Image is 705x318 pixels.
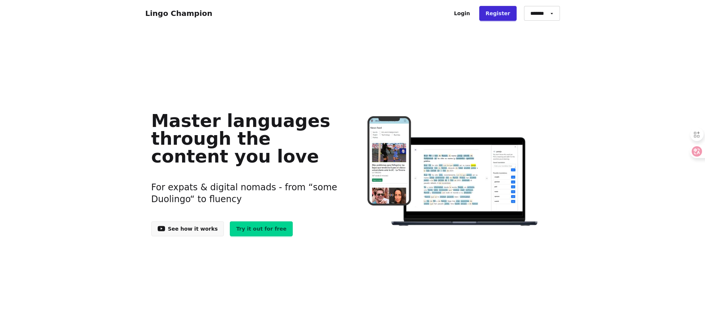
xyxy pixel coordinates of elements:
h1: Master languages through the content you love [151,112,341,165]
a: Try it out for free [230,221,293,236]
h3: For expats & digital nomads - from “some Duolingo“ to fluency [151,173,341,214]
a: Lingo Champion [145,9,212,18]
a: See how it works [151,221,224,236]
img: Learn languages online [353,116,554,227]
a: Register [479,6,517,21]
a: Login [448,6,476,21]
